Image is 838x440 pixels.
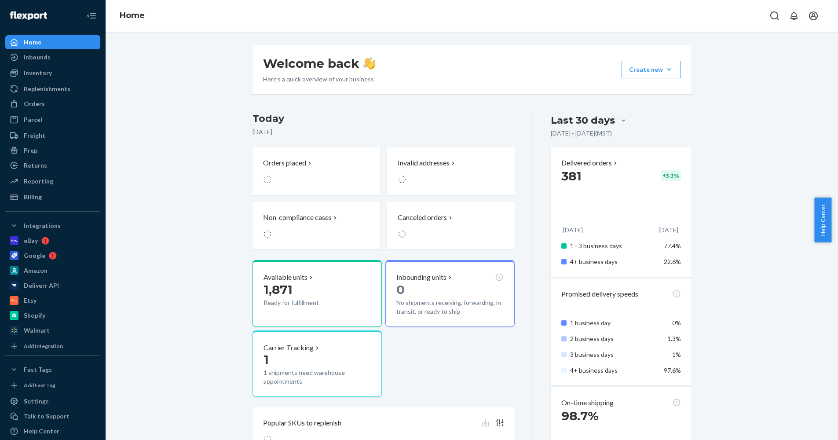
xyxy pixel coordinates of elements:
[551,129,612,138] p: [DATE] - [DATE] ( MST )
[5,249,100,263] a: Google
[24,53,51,62] div: Inbounds
[561,169,582,183] span: 381
[5,158,100,172] a: Returns
[24,412,70,421] div: Talk to Support
[570,242,657,250] p: 1 - 3 business days
[5,97,100,111] a: Orders
[120,11,145,20] a: Home
[387,202,515,249] button: Canceled orders
[814,198,831,242] button: Help Center
[113,3,152,29] ol: breadcrumbs
[398,213,447,223] p: Canceled orders
[24,193,42,202] div: Billing
[263,418,341,428] p: Popular SKUs to replenish
[24,221,61,230] div: Integrations
[263,352,269,367] span: 1
[24,281,59,290] div: Deliverr API
[5,82,100,96] a: Replenishments
[24,251,45,260] div: Google
[5,35,100,49] a: Home
[5,380,100,391] a: Add Fast Tag
[252,128,515,136] p: [DATE]
[5,234,100,248] a: eBay
[622,61,681,78] button: Create new
[263,213,332,223] p: Non-compliance cases
[24,146,37,155] div: Prep
[252,260,382,327] button: Available units1,871Ready for fulfillment
[551,114,615,127] div: Last 30 days
[5,424,100,438] a: Help Center
[387,147,515,195] button: Invalid addresses
[5,219,100,233] button: Integrations
[561,289,638,299] p: Promised delivery speeds
[24,84,70,93] div: Replenishments
[5,264,100,278] a: Amazon
[24,38,41,47] div: Home
[570,334,657,343] p: 2 business days
[263,298,345,307] p: Ready for fulfillment
[5,143,100,158] a: Prep
[766,7,783,25] button: Open Search Box
[263,368,371,386] p: 1 shipments need warehouse appointments
[24,365,52,374] div: Fast Tags
[24,266,48,275] div: Amazon
[24,161,47,170] div: Returns
[24,115,42,124] div: Parcel
[785,7,803,25] button: Open notifications
[672,319,681,326] span: 0%
[561,158,619,168] button: Delivered orders
[5,190,100,204] a: Billing
[5,308,100,323] a: Shopify
[24,427,59,436] div: Help Center
[263,282,293,297] span: 1,871
[252,112,515,126] h3: Today
[385,260,515,327] button: Inbounding units0No shipments receiving, forwarding, in transit, or ready to ship
[5,394,100,408] a: Settings
[24,342,63,350] div: Add Integration
[5,323,100,337] a: Walmart
[805,7,822,25] button: Open account menu
[5,128,100,143] a: Freight
[563,226,583,235] p: [DATE]
[24,99,45,108] div: Orders
[24,131,45,140] div: Freight
[24,177,53,186] div: Reporting
[5,174,100,188] a: Reporting
[5,279,100,293] a: Deliverr API
[24,296,37,305] div: Etsy
[570,350,657,359] p: 3 business days
[83,7,100,25] button: Close Navigation
[263,75,375,84] p: Here’s a quick overview of your business
[396,298,504,316] p: No shipments receiving, forwarding, in transit, or ready to ship
[570,319,657,327] p: 1 business day
[570,366,657,375] p: 4+ business days
[570,257,657,266] p: 4+ business days
[672,351,681,358] span: 1%
[5,293,100,308] a: Etsy
[24,326,50,335] div: Walmart
[24,236,38,245] div: eBay
[263,158,306,168] p: Orders placed
[664,258,681,265] span: 22.6%
[24,381,55,389] div: Add Fast Tag
[263,343,314,353] p: Carrier Tracking
[661,170,681,181] div: + 3.3 %
[5,113,100,127] a: Parcel
[10,11,47,20] img: Flexport logo
[5,409,100,423] a: Talk to Support
[263,272,307,282] p: Available units
[363,57,375,70] img: hand-wave emoji
[252,330,382,397] button: Carrier Tracking11 shipments need warehouse appointments
[561,408,599,423] span: 98.7%
[252,202,380,249] button: Non-compliance cases
[5,341,100,352] a: Add Integration
[664,367,681,374] span: 97.6%
[561,398,614,408] p: On-time shipping
[396,272,446,282] p: Inbounding units
[24,69,52,77] div: Inventory
[659,226,678,235] p: [DATE]
[664,242,681,249] span: 77.4%
[396,282,405,297] span: 0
